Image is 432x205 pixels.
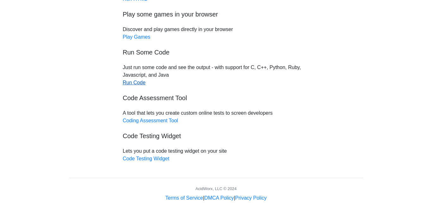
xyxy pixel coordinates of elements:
[123,118,178,123] a: Coding Assessment Tool
[123,80,145,85] a: Run Code
[123,156,169,161] a: Code Testing Widget
[165,194,267,202] div: | |
[123,34,150,40] a: Play Games
[195,186,237,192] div: AcidWorx, LLC © 2024
[123,94,309,102] h5: Code Assessment Tool
[204,195,234,201] a: DMCA Policy
[123,132,309,140] h5: Code Testing Widget
[123,48,309,56] h5: Run Some Code
[235,195,267,201] a: Privacy Policy
[165,195,203,201] a: Terms of Service
[123,10,309,18] h5: Play some games in your browser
